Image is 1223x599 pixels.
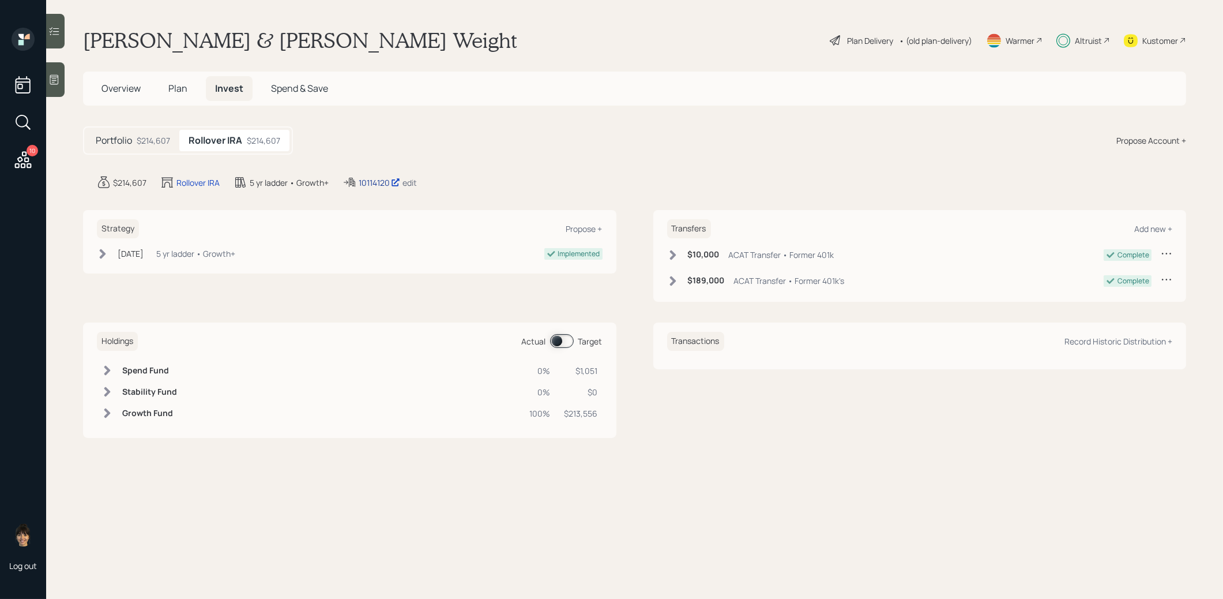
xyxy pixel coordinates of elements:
div: Rollover IRA [176,177,220,189]
div: Actual [522,335,546,347]
div: Altruist [1075,35,1102,47]
h6: Transactions [667,332,724,351]
div: Target [578,335,603,347]
div: 5 yr ladder • Growth+ [156,248,235,260]
img: treva-nostdahl-headshot.png [12,523,35,546]
h6: Holdings [97,332,138,351]
div: Propose Account + [1116,134,1186,147]
div: Propose + [566,223,603,234]
div: 0% [530,386,551,398]
span: Invest [215,82,243,95]
div: $214,607 [137,134,170,147]
div: 100% [530,407,551,420]
h6: Transfers [667,219,711,238]
div: $0 [565,386,598,398]
div: Add new + [1134,223,1172,234]
h6: Spend Fund [122,366,177,376]
div: $214,607 [113,177,146,189]
div: Log out [9,560,37,571]
div: Plan Delivery [847,35,893,47]
div: Implemented [558,249,600,259]
div: $1,051 [565,365,598,377]
div: Complete [1117,276,1149,286]
h6: Strategy [97,219,139,238]
div: $214,607 [247,134,280,147]
div: 5 yr ladder • Growth+ [250,177,329,189]
h6: Growth Fund [122,409,177,418]
h6: $189,000 [688,276,725,286]
h6: $10,000 [688,250,720,260]
h1: [PERSON_NAME] & [PERSON_NAME] Weight [83,28,517,53]
h5: Portfolio [96,135,132,146]
div: 10 [27,145,38,156]
div: $213,556 [565,407,598,420]
div: ACAT Transfer • Former 401k [729,249,834,261]
div: • (old plan-delivery) [899,35,972,47]
span: Overview [101,82,141,95]
h6: Stability Fund [122,387,177,397]
div: Record Historic Distribution + [1064,336,1172,347]
div: 10114120 [359,177,400,189]
span: Spend & Save [271,82,328,95]
div: Complete [1117,250,1149,260]
div: edit [402,177,417,188]
div: Kustomer [1142,35,1178,47]
h5: Rollover IRA [189,135,242,146]
div: [DATE] [118,248,144,260]
div: 0% [530,365,551,377]
div: ACAT Transfer • Former 401k's [734,275,845,287]
div: Warmer [1006,35,1034,47]
span: Plan [168,82,187,95]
